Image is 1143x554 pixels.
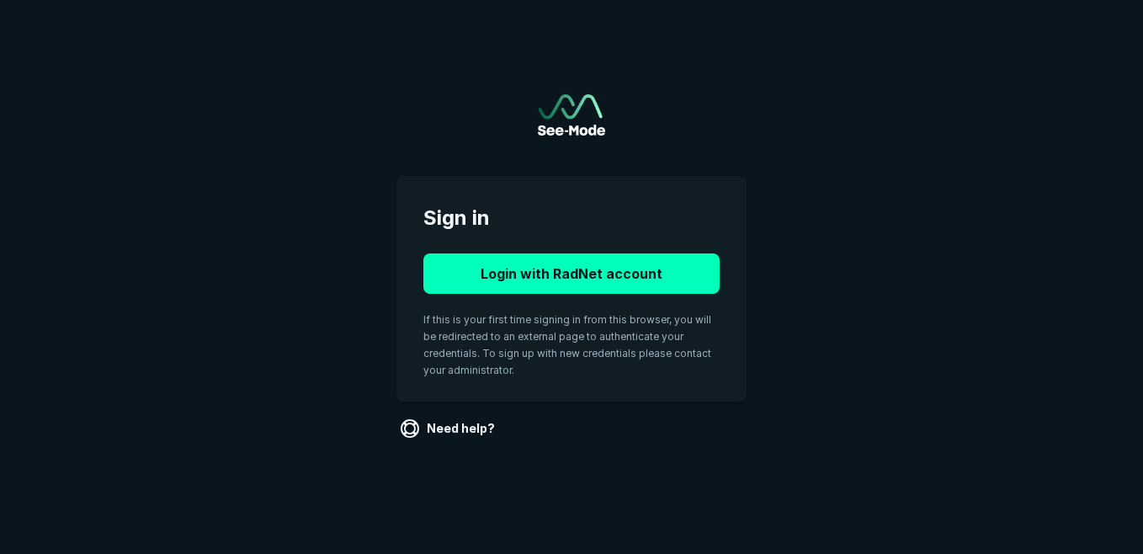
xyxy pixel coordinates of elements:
img: See-Mode Logo [538,94,605,136]
button: Login with RadNet account [423,253,720,294]
a: Need help? [396,415,502,442]
a: Go to sign in [538,94,605,136]
span: Sign in [423,203,720,233]
span: If this is your first time signing in from this browser, you will be redirected to an external pa... [423,313,711,376]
